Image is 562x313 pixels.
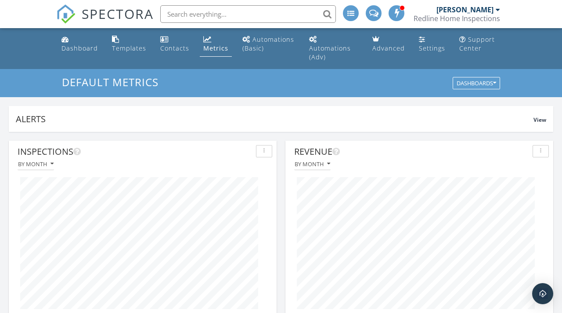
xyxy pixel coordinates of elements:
[18,145,252,158] div: Inspections
[16,113,533,125] div: Alerts
[369,32,408,57] a: Advanced
[294,145,529,158] div: Revenue
[415,32,449,57] a: Settings
[18,158,54,170] button: By month
[56,12,154,30] a: SPECTORA
[56,4,76,24] img: The Best Home Inspection Software - Spectora
[112,44,146,52] div: Templates
[456,32,504,57] a: Support Center
[436,5,494,14] div: [PERSON_NAME]
[309,44,351,61] div: Automations (Adv)
[295,161,330,167] div: By month
[160,5,336,23] input: Search everything...
[532,283,553,304] div: Open Intercom Messenger
[459,35,495,52] div: Support Center
[239,32,299,57] a: Automations (Basic)
[108,32,150,57] a: Templates
[294,158,331,170] button: By month
[157,32,193,57] a: Contacts
[457,80,496,87] div: Dashboards
[160,44,189,52] div: Contacts
[242,35,294,52] div: Automations (Basic)
[419,44,445,52] div: Settings
[414,14,500,23] div: Redline Home Inspections
[62,75,159,89] span: Default Metrics
[372,44,405,52] div: Advanced
[82,4,154,23] span: SPECTORA
[58,32,101,57] a: Dashboard
[453,77,500,90] button: Dashboards
[61,44,98,52] div: Dashboard
[200,32,232,57] a: Metrics
[533,116,546,124] span: View
[203,44,228,52] div: Metrics
[18,161,54,167] div: By month
[306,32,362,66] a: Automations (Advanced)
